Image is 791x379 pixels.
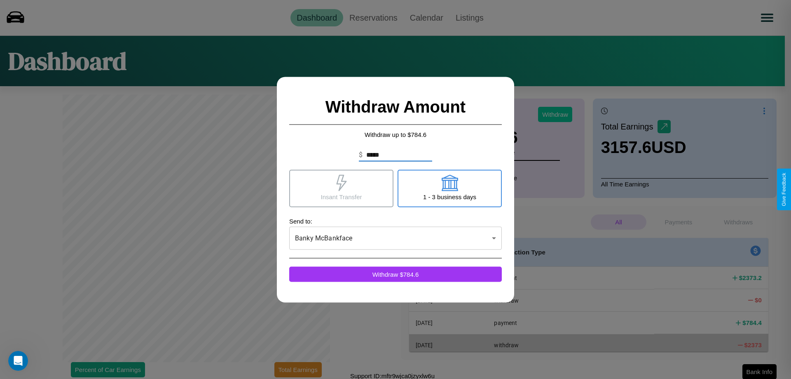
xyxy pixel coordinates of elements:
[781,173,787,206] div: Give Feedback
[359,150,363,160] p: $
[289,129,502,140] p: Withdraw up to $ 784.6
[8,351,28,371] iframe: Intercom live chat
[289,226,502,250] div: Banky McBankface
[423,191,476,202] p: 1 - 3 business days
[321,191,362,202] p: Insant Transfer
[289,215,502,226] p: Send to:
[289,266,502,282] button: Withdraw $784.6
[289,89,502,125] h2: Withdraw Amount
